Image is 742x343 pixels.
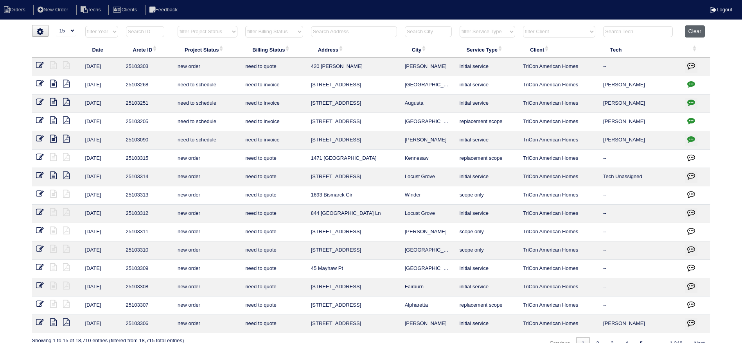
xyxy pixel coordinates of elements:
td: need to invoice [241,95,307,113]
td: -- [599,186,681,205]
th: Tech [599,41,681,58]
td: [DATE] [81,241,122,260]
td: 25103313 [122,186,174,205]
td: [PERSON_NAME] [599,76,681,95]
td: TriCon American Homes [519,241,599,260]
td: initial service [456,260,519,278]
th: : activate to sort column ascending [681,41,710,58]
td: -- [599,150,681,168]
td: -- [599,297,681,315]
td: [GEOGRAPHIC_DATA] [401,76,456,95]
th: Billing Status: activate to sort column ascending [241,41,307,58]
td: [STREET_ADDRESS] [307,315,401,333]
td: -- [599,260,681,278]
td: [PERSON_NAME] [599,95,681,113]
a: Logout [710,7,732,13]
td: scope only [456,223,519,241]
td: Kennesaw [401,150,456,168]
th: Service Type: activate to sort column ascending [456,41,519,58]
td: new order [174,260,241,278]
input: Search ID [126,26,164,37]
td: need to quote [241,168,307,186]
td: [STREET_ADDRESS] [307,76,401,95]
td: 25103314 [122,168,174,186]
td: replacement scope [456,150,519,168]
td: [DATE] [81,113,122,131]
td: -- [599,278,681,297]
td: need to quote [241,150,307,168]
td: [DATE] [81,205,122,223]
td: need to quote [241,58,307,76]
td: 1471 [GEOGRAPHIC_DATA] [307,150,401,168]
th: Project Status: activate to sort column ascending [174,41,241,58]
td: TriCon American Homes [519,95,599,113]
td: need to quote [241,297,307,315]
td: [PERSON_NAME] [401,131,456,150]
td: 1693 Bismarck Cir [307,186,401,205]
td: new order [174,150,241,168]
td: [DATE] [81,58,122,76]
td: 25103311 [122,223,174,241]
td: [STREET_ADDRESS] [307,223,401,241]
td: need to quote [241,315,307,333]
td: [DATE] [81,95,122,113]
td: [DATE] [81,168,122,186]
td: Locust Grove [401,168,456,186]
td: need to quote [241,205,307,223]
td: initial service [456,131,519,150]
td: scope only [456,186,519,205]
td: TriCon American Homes [519,186,599,205]
td: -- [599,223,681,241]
td: 25103268 [122,76,174,95]
th: Arete ID: activate to sort column ascending [122,41,174,58]
td: 25103309 [122,260,174,278]
td: initial service [456,315,519,333]
td: 25103090 [122,131,174,150]
th: City: activate to sort column ascending [401,41,456,58]
td: need to quote [241,260,307,278]
input: Search Tech [603,26,673,37]
td: [DATE] [81,150,122,168]
td: need to quote [241,186,307,205]
td: new order [174,186,241,205]
td: 25103307 [122,297,174,315]
td: [DATE] [81,278,122,297]
td: [DATE] [81,297,122,315]
td: [STREET_ADDRESS] [307,297,401,315]
td: -- [599,58,681,76]
td: initial service [456,95,519,113]
td: new order [174,168,241,186]
td: TriCon American Homes [519,76,599,95]
td: [PERSON_NAME] [401,315,456,333]
td: new order [174,315,241,333]
td: new order [174,241,241,260]
td: [DATE] [81,260,122,278]
td: 25103308 [122,278,174,297]
td: need to schedule [174,95,241,113]
td: [DATE] [81,131,122,150]
td: 25103306 [122,315,174,333]
td: TriCon American Homes [519,113,599,131]
td: [GEOGRAPHIC_DATA] [401,241,456,260]
td: [STREET_ADDRESS] [307,113,401,131]
a: Techs [76,7,107,13]
td: Alpharetta [401,297,456,315]
td: TriCon American Homes [519,315,599,333]
td: 420 [PERSON_NAME] [307,58,401,76]
td: need to quote [241,241,307,260]
li: Feedback [145,5,184,15]
a: New Order [33,7,74,13]
td: [GEOGRAPHIC_DATA] [401,260,456,278]
th: Date [81,41,122,58]
td: new order [174,58,241,76]
td: 25103251 [122,95,174,113]
td: need to schedule [174,131,241,150]
td: [PERSON_NAME] [599,131,681,150]
td: [STREET_ADDRESS] [307,278,401,297]
input: Search City [405,26,452,37]
td: [DATE] [81,186,122,205]
td: initial service [456,168,519,186]
td: need to invoice [241,113,307,131]
td: new order [174,297,241,315]
td: TriCon American Homes [519,131,599,150]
